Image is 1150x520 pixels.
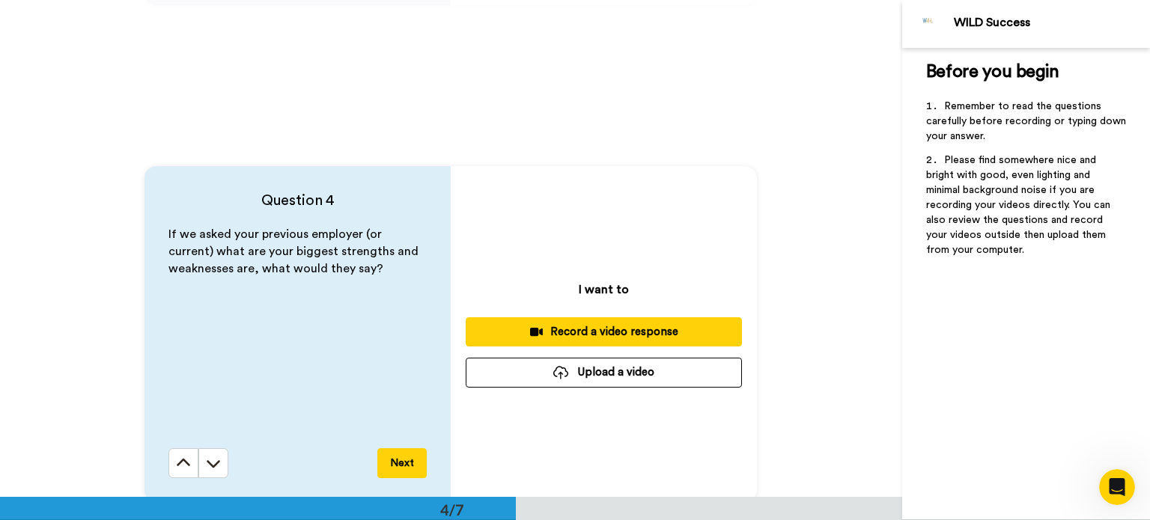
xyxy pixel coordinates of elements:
[1099,469,1135,505] iframe: Intercom live chat
[168,228,422,275] span: If we asked your previous employer (or current) what are your biggest strengths and weaknesses ar...
[926,155,1113,255] span: Please find somewhere nice and bright with good, even lighting and minimal background noise if yo...
[377,448,427,478] button: Next
[910,6,946,42] img: Profile Image
[926,63,1059,81] span: Before you begin
[416,499,488,520] div: 4/7
[579,281,629,299] p: I want to
[478,324,730,340] div: Record a video response
[466,317,742,346] button: Record a video response
[466,358,742,387] button: Upload a video
[926,101,1129,141] span: Remember to read the questions carefully before recording or typing down your answer.
[168,190,427,211] h4: Question 4
[954,16,1149,30] div: WILD Success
